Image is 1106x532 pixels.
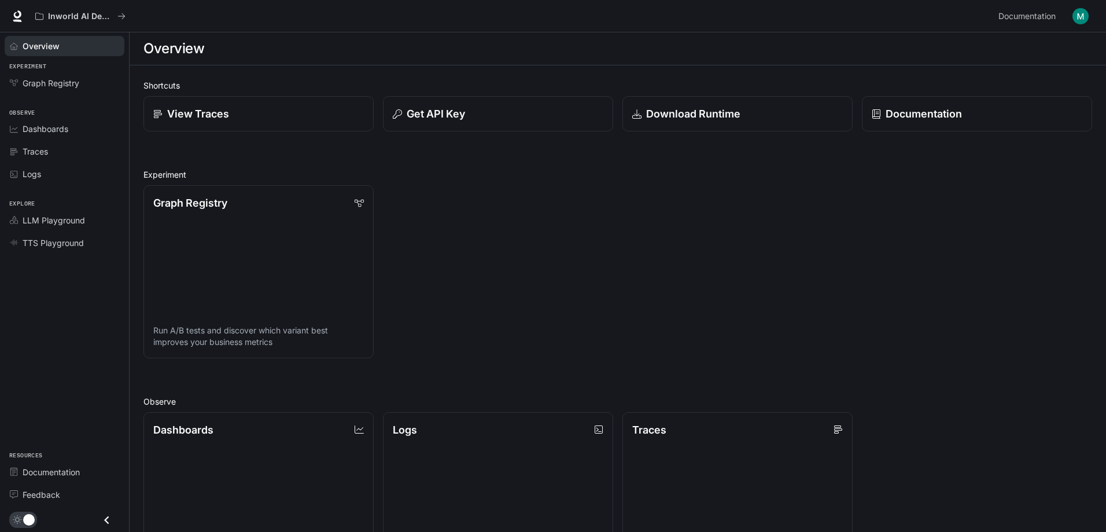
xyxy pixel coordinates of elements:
h2: Observe [143,395,1092,408]
span: Overview [23,40,60,52]
a: View Traces [143,96,374,131]
span: Documentation [23,466,80,478]
p: Logs [393,422,417,438]
button: Close drawer [94,508,120,532]
p: Documentation [886,106,962,122]
a: Graph RegistryRun A/B tests and discover which variant best improves your business metrics [143,185,374,358]
span: Dashboards [23,123,68,135]
button: All workspaces [30,5,131,28]
span: Graph Registry [23,77,79,89]
h2: Experiment [143,168,1092,181]
a: Documentation [5,462,124,482]
span: Traces [23,145,48,157]
p: Graph Registry [153,195,227,211]
span: Feedback [23,489,60,501]
a: Dashboards [5,119,124,139]
p: Get API Key [407,106,465,122]
p: Run A/B tests and discover which variant best improves your business metrics [153,325,364,348]
button: User avatar [1069,5,1092,28]
a: Feedback [5,485,124,505]
p: Traces [632,422,666,438]
p: Dashboards [153,422,213,438]
span: TTS Playground [23,237,84,249]
a: Logs [5,164,124,184]
span: Documentation [998,9,1056,24]
a: Download Runtime [622,96,853,131]
button: Get API Key [383,96,613,131]
a: TTS Playground [5,233,124,253]
h1: Overview [143,37,204,60]
span: LLM Playground [23,214,85,226]
p: Inworld AI Demos [48,12,113,21]
a: Overview [5,36,124,56]
p: View Traces [167,106,229,122]
p: Download Runtime [646,106,740,122]
h2: Shortcuts [143,79,1092,91]
a: Graph Registry [5,73,124,93]
a: Documentation [862,96,1092,131]
span: Dark mode toggle [23,513,35,526]
a: LLM Playground [5,210,124,230]
a: Traces [5,141,124,162]
img: User avatar [1072,8,1089,24]
a: Documentation [994,5,1064,28]
span: Logs [23,168,41,180]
